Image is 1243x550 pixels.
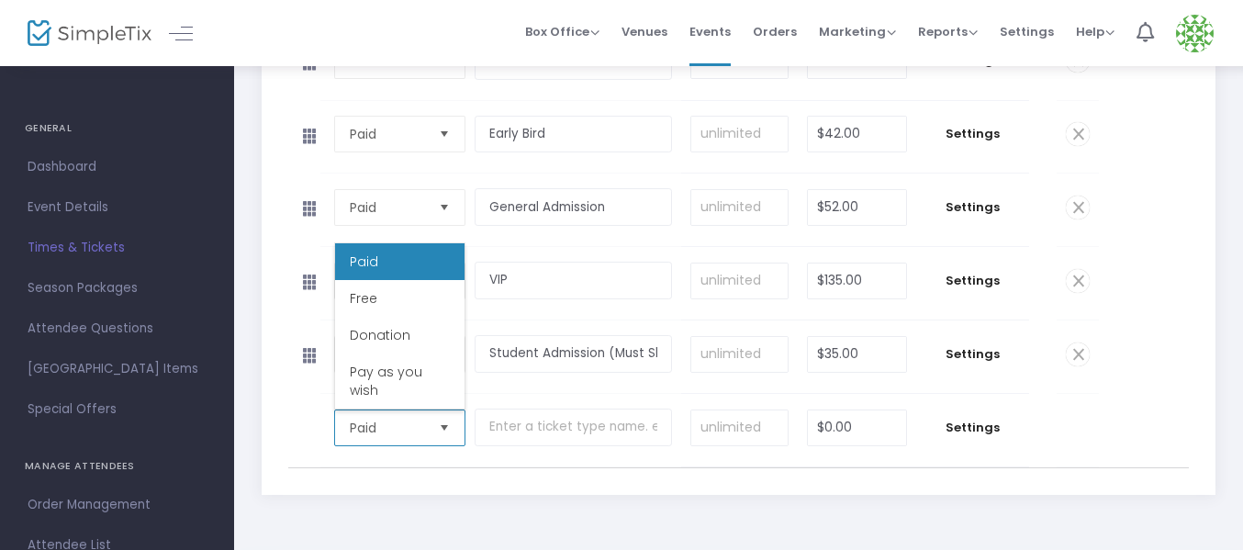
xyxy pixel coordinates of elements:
span: [GEOGRAPHIC_DATA] Items [28,357,207,381]
span: Event Details [28,196,207,219]
span: Attendee Questions [28,317,207,341]
span: Venues [621,8,667,55]
input: Price [808,264,905,298]
input: unlimited [691,410,789,445]
input: Price [808,337,905,372]
h4: GENERAL [25,110,209,147]
span: Box Office [525,23,599,40]
span: Dashboard [28,155,207,179]
span: Donation [350,326,410,344]
span: Reports [918,23,978,40]
span: Settings [925,272,1020,290]
input: Price [808,117,905,152]
span: Times & Tickets [28,236,207,260]
span: Free [350,289,377,308]
span: Season Packages [28,276,207,300]
span: Paid [350,419,424,437]
input: Enter a ticket type name. e.g. General Admission [475,116,672,153]
span: Marketing [819,23,896,40]
input: Price [808,410,905,445]
span: Settings [925,345,1020,364]
input: Price [808,190,905,225]
input: Enter a ticket type name. e.g. General Admission [475,188,672,226]
button: Select [431,190,457,225]
span: Pay as you wish [350,363,450,399]
input: unlimited [691,264,789,298]
span: Orders [753,8,797,55]
span: Events [689,8,731,55]
span: Paid [350,198,424,217]
span: Special Offers [28,398,207,421]
span: Paid [350,253,378,271]
h4: MANAGE ATTENDEES [25,448,209,485]
input: Enter a ticket type name. e.g. General Admission [475,262,672,299]
span: Order Management [28,493,207,517]
input: Enter a ticket type name. e.g. General Admission [475,335,672,373]
span: Settings [1000,8,1054,55]
span: Help [1076,23,1114,40]
input: unlimited [691,117,789,152]
input: unlimited [691,190,789,225]
button: Select [431,117,457,152]
button: Select [431,410,457,445]
span: Settings [925,419,1020,437]
input: Enter a ticket type name. e.g. General Admission [475,409,672,446]
span: Paid [350,125,424,143]
span: Settings [925,125,1020,143]
span: Settings [925,198,1020,217]
input: unlimited [691,337,789,372]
